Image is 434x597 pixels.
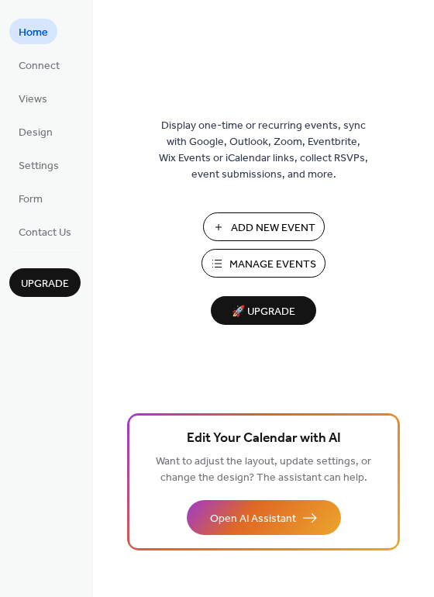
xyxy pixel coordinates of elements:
[19,192,43,208] span: Form
[19,91,47,108] span: Views
[9,85,57,111] a: Views
[19,58,60,74] span: Connect
[19,225,71,241] span: Contact Us
[187,500,341,535] button: Open AI Assistant
[9,268,81,297] button: Upgrade
[220,302,307,323] span: 🚀 Upgrade
[231,220,315,236] span: Add New Event
[211,296,316,325] button: 🚀 Upgrade
[229,257,316,273] span: Manage Events
[187,428,341,450] span: Edit Your Calendar with AI
[19,158,59,174] span: Settings
[159,118,368,183] span: Display one-time or recurring events, sync with Google, Outlook, Zoom, Eventbrite, Wix Events or ...
[210,511,296,527] span: Open AI Assistant
[9,19,57,44] a: Home
[156,451,371,488] span: Want to adjust the layout, update settings, or change the design? The assistant can help.
[19,25,48,41] span: Home
[9,185,52,211] a: Form
[201,249,325,278] button: Manage Events
[9,219,81,244] a: Contact Us
[203,212,325,241] button: Add New Event
[9,52,69,78] a: Connect
[19,125,53,141] span: Design
[9,152,68,178] a: Settings
[9,119,62,144] a: Design
[21,276,69,292] span: Upgrade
